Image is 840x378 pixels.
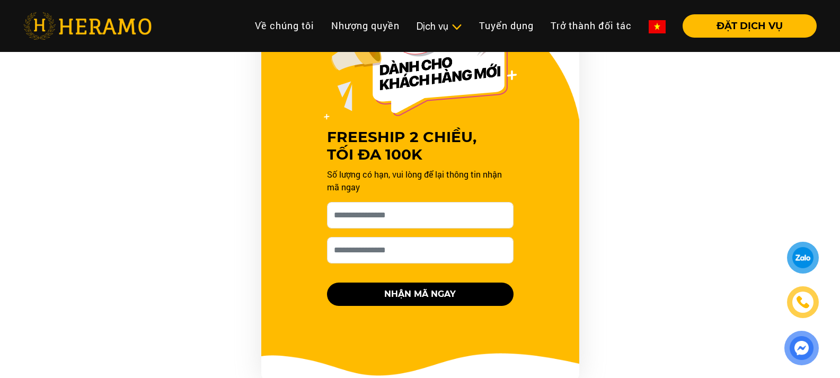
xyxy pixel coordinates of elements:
a: phone-icon [788,287,818,317]
img: Offer Header [324,4,517,120]
button: NHẬN MÃ NGAY [327,283,514,306]
a: Tuyển dụng [471,14,542,37]
img: phone-icon [795,294,810,310]
a: Về chúng tôi [246,14,323,37]
img: heramo-logo.png [23,12,152,40]
a: ĐẶT DỊCH VỤ [674,21,817,31]
p: Số lượng có hạn, vui lòng để lại thông tin nhận mã ngay [327,168,514,194]
img: subToggleIcon [451,22,462,32]
div: Dịch vụ [417,19,462,33]
a: Trở thành đối tác [542,14,640,37]
button: ĐẶT DỊCH VỤ [683,14,817,38]
a: Nhượng quyền [323,14,408,37]
img: vn-flag.png [649,20,666,33]
h3: FREESHIP 2 CHIỀU, TỐI ĐA 100K [327,128,514,164]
